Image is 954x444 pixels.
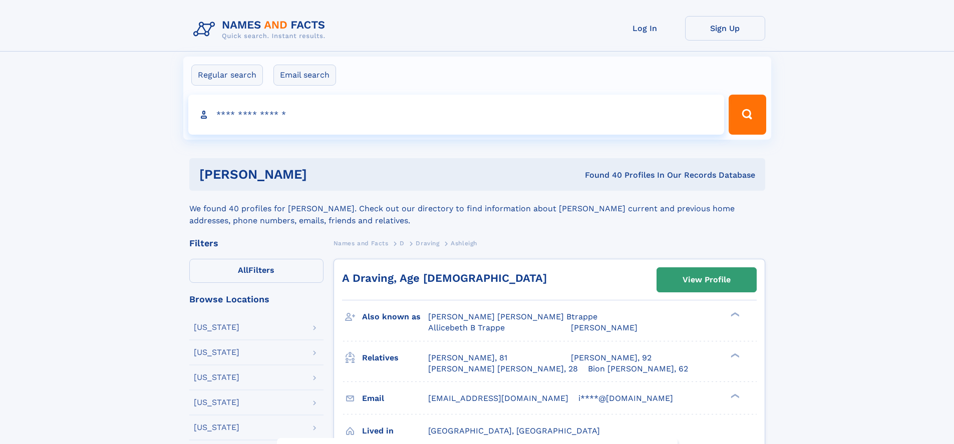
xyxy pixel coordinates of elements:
[605,16,685,41] a: Log In
[657,268,756,292] a: View Profile
[342,272,547,284] a: A Draving, Age [DEMOGRAPHIC_DATA]
[416,240,439,247] span: Draving
[194,373,239,381] div: [US_STATE]
[416,237,439,249] a: Draving
[194,348,239,356] div: [US_STATE]
[362,390,428,407] h3: Email
[189,16,334,43] img: Logo Names and Facts
[194,423,239,431] div: [US_STATE]
[446,170,755,181] div: Found 40 Profiles In Our Records Database
[189,259,324,283] label: Filters
[194,323,239,331] div: [US_STATE]
[571,352,652,363] a: [PERSON_NAME], 92
[362,422,428,439] h3: Lived in
[238,265,248,275] span: All
[362,308,428,325] h3: Also known as
[189,295,324,304] div: Browse Locations
[428,426,600,435] span: [GEOGRAPHIC_DATA], [GEOGRAPHIC_DATA]
[194,398,239,406] div: [US_STATE]
[189,239,324,248] div: Filters
[728,311,740,318] div: ❯
[729,95,766,135] button: Search Button
[728,392,740,399] div: ❯
[428,323,505,332] span: Allicebeth B Trappe
[571,323,638,332] span: [PERSON_NAME]
[273,65,336,86] label: Email search
[189,191,765,227] div: We found 40 profiles for [PERSON_NAME]. Check out our directory to find information about [PERSON...
[428,352,507,363] a: [PERSON_NAME], 81
[428,312,597,321] span: [PERSON_NAME] [PERSON_NAME] Btrappe
[188,95,725,135] input: search input
[728,352,740,358] div: ❯
[400,240,405,247] span: D
[683,268,731,291] div: View Profile
[428,363,578,374] a: [PERSON_NAME] [PERSON_NAME], 28
[451,240,477,247] span: Ashleigh
[199,168,446,181] h1: [PERSON_NAME]
[400,237,405,249] a: D
[588,363,688,374] a: Bion [PERSON_NAME], 62
[428,393,568,403] span: [EMAIL_ADDRESS][DOMAIN_NAME]
[191,65,263,86] label: Regular search
[334,237,389,249] a: Names and Facts
[362,349,428,366] h3: Relatives
[685,16,765,41] a: Sign Up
